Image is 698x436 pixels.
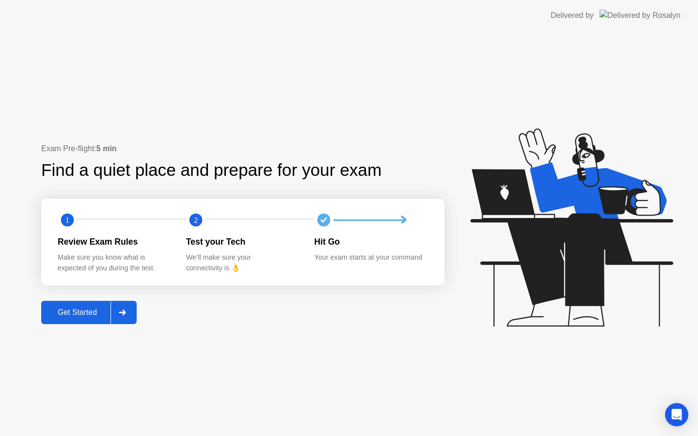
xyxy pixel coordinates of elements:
[186,252,299,273] div: We’ll make sure your connectivity is 👌
[65,216,69,225] text: 1
[194,216,198,225] text: 2
[41,157,383,183] div: Find a quiet place and prepare for your exam
[41,301,137,324] button: Get Started
[58,252,171,273] div: Make sure you know what is expected of you during the test.
[665,403,688,426] div: Open Intercom Messenger
[551,10,594,21] div: Delivered by
[41,143,444,155] div: Exam Pre-flight:
[314,252,427,263] div: Your exam starts at your command
[44,308,111,317] div: Get Started
[186,235,299,248] div: Test your Tech
[314,235,427,248] div: Hit Go
[600,10,681,21] img: Delivered by Rosalyn
[96,144,117,153] b: 5 min
[58,235,171,248] div: Review Exam Rules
